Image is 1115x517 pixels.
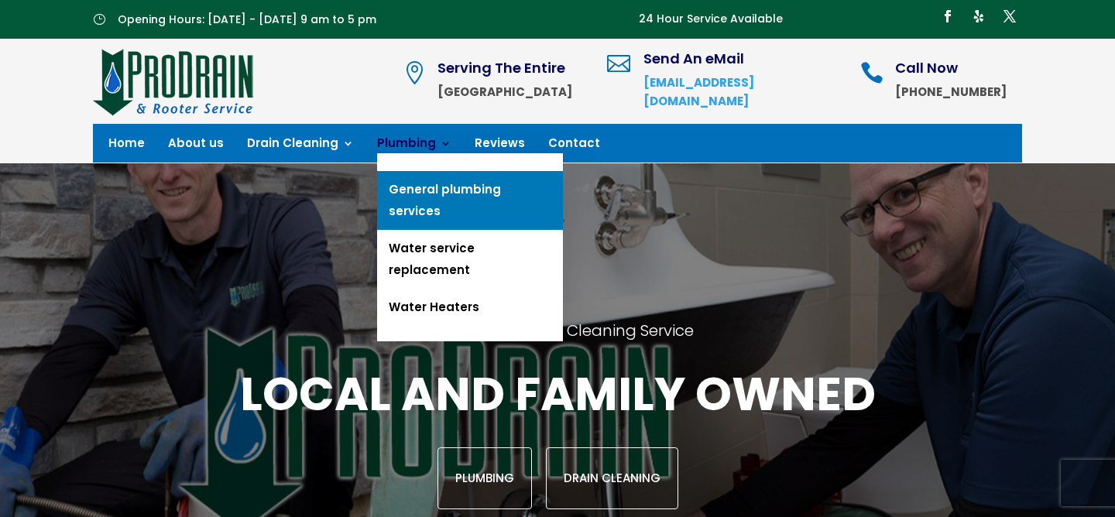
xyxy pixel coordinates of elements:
[643,49,744,68] span: Send An eMail
[168,138,224,155] a: About us
[935,4,960,29] a: Follow on Facebook
[377,230,563,289] a: Water service replacement
[437,84,572,100] strong: [GEOGRAPHIC_DATA]
[548,138,600,155] a: Contact
[997,4,1022,29] a: Follow on X
[146,320,969,364] h2: Portland's #1 Drain Cleaning Service
[895,84,1007,100] strong: [PHONE_NUMBER]
[643,74,754,109] a: [EMAIL_ADDRESS][DOMAIN_NAME]
[437,58,565,77] span: Serving The Entire
[895,58,958,77] span: Call Now
[146,364,969,509] div: Local and family owned
[377,171,563,230] a: General plumbing services
[403,61,426,84] span: 
[475,138,525,155] a: Reviews
[247,138,354,155] a: Drain Cleaning
[93,46,255,116] img: site-logo-100h
[93,13,105,25] span: }
[546,447,678,509] a: Drain Cleaning
[108,138,145,155] a: Home
[966,4,991,29] a: Follow on Yelp
[860,61,883,84] span: 
[377,138,451,155] a: Plumbing
[607,52,630,75] span: 
[118,12,376,27] span: Opening Hours: [DATE] - [DATE] 9 am to 5 pm
[437,447,532,509] a: Plumbing
[639,10,783,29] p: 24 Hour Service Available
[377,289,563,326] a: Water Heaters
